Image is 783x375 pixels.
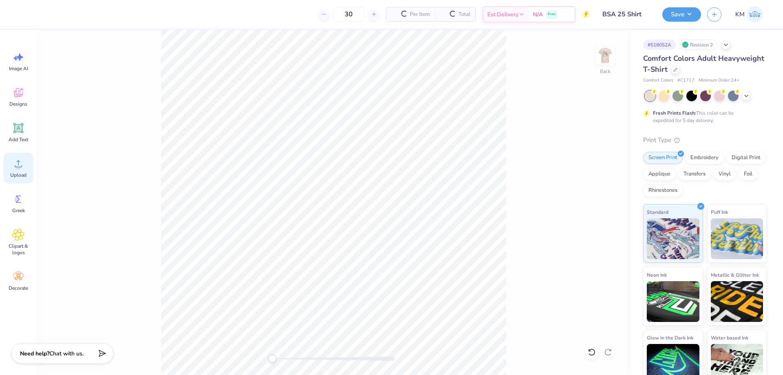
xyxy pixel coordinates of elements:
span: Designs [9,101,27,107]
span: KM [735,10,745,19]
div: Embroidery [685,152,724,164]
span: Decorate [9,285,28,291]
span: Neon Ink [647,271,667,279]
div: Applique [643,168,676,180]
span: Water based Ink [711,333,748,342]
span: Upload [10,172,27,178]
span: # C1717 [677,77,695,84]
strong: Need help? [20,350,49,357]
input: – – [333,7,365,22]
div: Screen Print [643,152,683,164]
div: # 518052A [643,40,676,50]
span: Est. Delivery [487,10,518,19]
button: Save [662,7,701,22]
div: Transfers [678,168,711,180]
img: Back [597,47,613,64]
span: Per Item [410,10,430,19]
span: Greek [12,207,25,214]
span: Puff Ink [711,208,728,216]
span: Free [548,11,555,17]
strong: Fresh Prints Flash: [653,110,696,116]
img: Karl Michael Narciza [747,6,763,22]
div: Foil [739,168,758,180]
div: Accessibility label [268,355,276,363]
span: Chat with us. [49,350,84,357]
span: Clipart & logos [5,243,32,256]
img: Metallic & Glitter Ink [711,281,763,322]
div: Digital Print [726,152,766,164]
span: Glow in the Dark Ink [647,333,693,342]
span: Image AI [9,65,28,72]
img: Puff Ink [711,218,763,259]
span: N/A [533,10,543,19]
span: Standard [647,208,668,216]
span: Comfort Colors [643,77,673,84]
span: Metallic & Glitter Ink [711,271,759,279]
img: Standard [647,218,699,259]
input: Untitled Design [596,6,656,22]
span: Comfort Colors Adult Heavyweight T-Shirt [643,53,764,74]
div: This color can be expedited for 5 day delivery. [653,109,753,124]
span: Total [458,10,471,19]
div: Revision 2 [680,40,717,50]
span: Add Text [9,136,28,143]
div: Rhinestones [643,184,683,197]
div: Print Type [643,135,767,145]
img: Neon Ink [647,281,699,322]
div: Back [600,68,610,75]
span: Minimum Order: 24 + [699,77,739,84]
a: KM [732,6,767,22]
div: Vinyl [713,168,736,180]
